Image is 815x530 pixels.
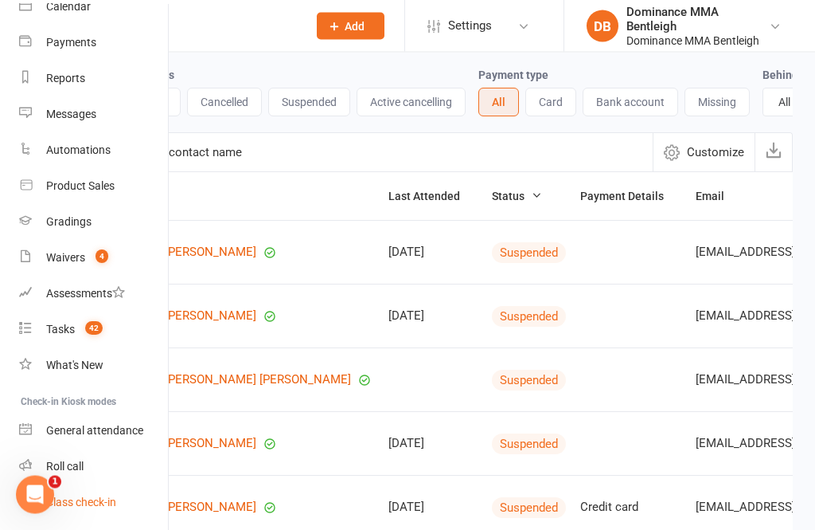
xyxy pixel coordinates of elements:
a: Roll call [19,450,170,485]
a: Payments [19,26,170,61]
div: [DATE] [388,438,478,451]
button: Cancelled [187,88,262,117]
iframe: Intercom live chat [16,476,54,514]
a: [PERSON_NAME] [165,310,256,324]
button: Customize [653,134,755,172]
span: Settings [448,8,492,44]
a: Tasks 42 [19,312,170,348]
div: DB [587,10,618,42]
div: Automations [46,144,111,157]
a: [PERSON_NAME] [PERSON_NAME] [165,374,351,387]
button: Add [317,13,384,40]
span: 1 [49,476,61,489]
div: Reports [46,73,85,85]
a: Gradings [19,205,170,241]
span: 4 [96,250,108,264]
a: Assessments [19,277,170,312]
button: Payment Details [580,187,681,206]
span: Add [345,20,365,33]
a: [PERSON_NAME] [165,438,256,451]
button: All [478,88,519,117]
div: Assessments [46,288,125,300]
div: [DATE] [388,501,478,515]
a: [PERSON_NAME] [165,246,256,260]
div: Suspended [492,243,566,264]
button: Suspended [268,88,350,117]
a: What's New [19,348,170,384]
a: Messages [19,97,170,133]
div: Suspended [492,371,566,391]
input: Search by contact name [77,134,653,172]
div: Credit card [580,501,681,515]
div: Calendar [46,1,91,14]
a: Class kiosk mode [19,485,170,521]
span: 42 [85,322,103,336]
button: Bank account [583,88,678,117]
div: Gradings [46,216,92,229]
div: Class check-in [46,497,116,509]
a: Waivers 4 [19,241,170,277]
a: [PERSON_NAME] [165,501,256,515]
span: Status [492,190,542,203]
div: Messages [46,108,96,121]
div: Suspended [492,498,566,519]
div: Dominance MMA Bentleigh [626,33,769,48]
button: Active cancelling [357,88,466,117]
div: Payments [46,37,96,49]
span: Email [696,190,742,203]
button: Missing [684,88,750,117]
button: Status [492,187,542,206]
div: Dominance MMA Bentleigh [626,5,769,33]
div: Tasks [46,324,75,336]
label: Payment type [478,69,548,82]
a: General attendance kiosk mode [19,414,170,450]
button: Card [525,88,576,117]
div: Roll call [46,461,84,473]
input: Search... [94,15,296,37]
span: Payment Details [580,190,681,203]
div: [DATE] [388,246,478,260]
a: Reports [19,61,170,97]
div: What's New [46,359,103,372]
div: Suspended [492,307,566,328]
div: Product Sales [46,180,115,193]
button: Last Attended [388,187,478,206]
span: Customize [687,143,744,163]
button: Email [696,187,742,206]
div: General attendance [46,425,143,438]
a: Product Sales [19,169,170,205]
div: Suspended [492,434,566,455]
span: Last Attended [388,190,478,203]
a: Automations [19,133,170,169]
div: Waivers [46,252,85,265]
div: [DATE] [388,310,478,324]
